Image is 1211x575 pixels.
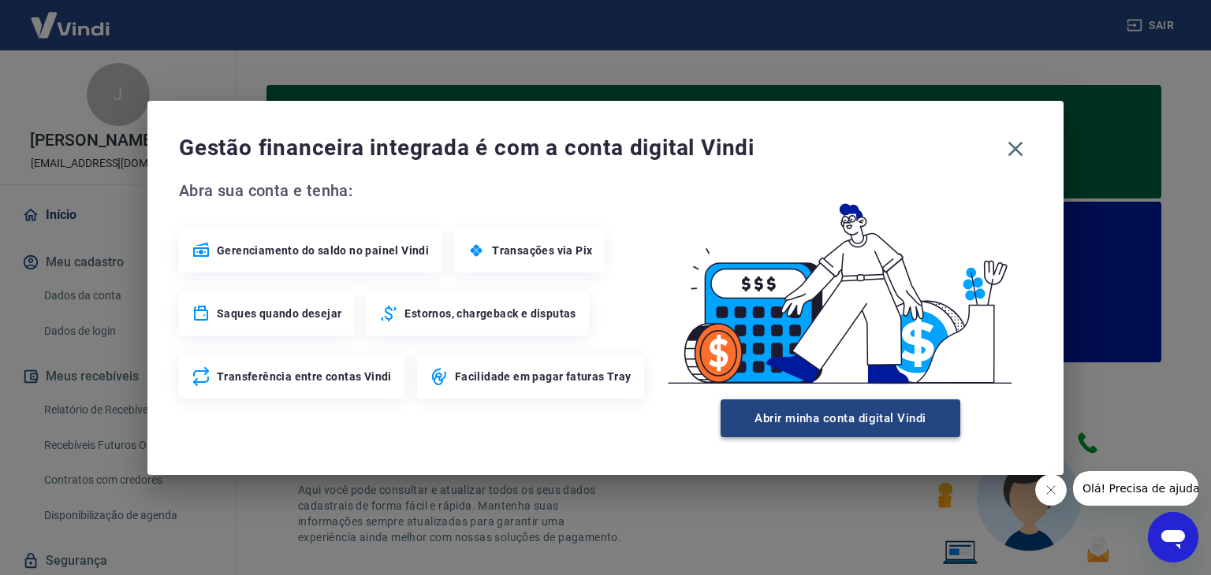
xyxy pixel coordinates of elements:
[217,306,341,321] span: Saques quando desejar
[455,369,632,384] span: Facilidade em pagar faturas Tray
[721,399,960,437] button: Abrir minha conta digital Vindi
[1148,512,1198,562] iframe: Botão para abrir a janela de mensagens
[9,11,132,24] span: Olá! Precisa de ajuda?
[217,369,392,384] span: Transferência entre contas Vindi
[1035,474,1067,506] iframe: Fechar mensagem
[492,243,592,258] span: Transações via Pix
[1073,471,1198,506] iframe: Mensagem da empresa
[179,178,649,203] span: Abra sua conta e tenha:
[649,178,1032,393] img: Good Billing
[217,243,429,258] span: Gerenciamento do saldo no painel Vindi
[179,132,999,164] span: Gestão financeira integrada é com a conta digital Vindi
[404,306,576,321] span: Estornos, chargeback e disputas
